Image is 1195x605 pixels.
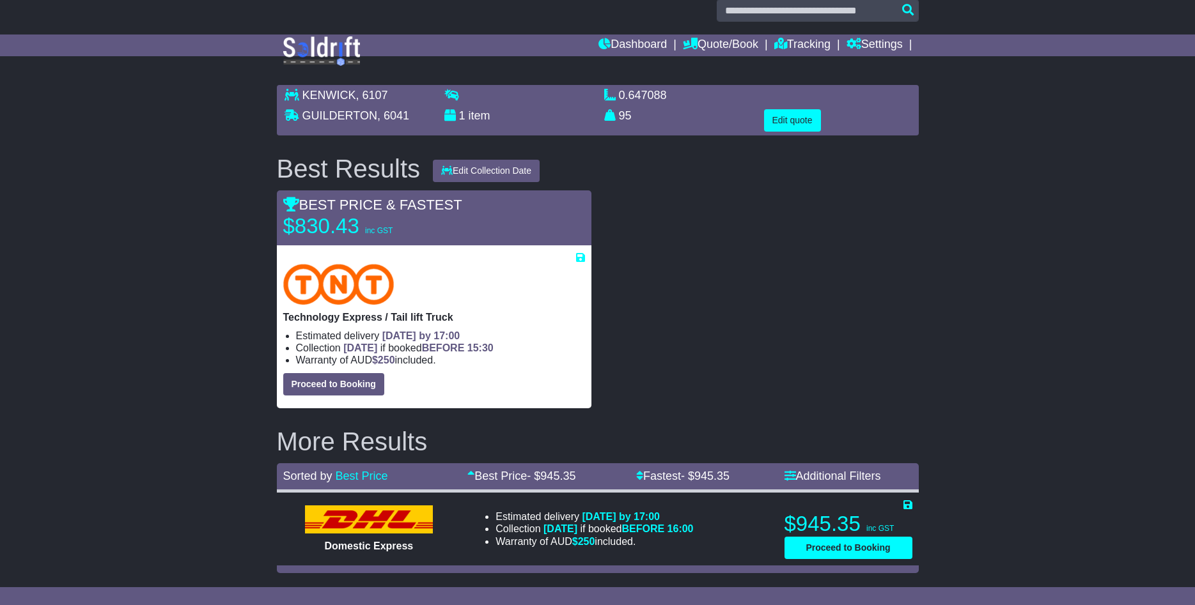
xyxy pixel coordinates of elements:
button: Proceed to Booking [785,537,912,559]
span: 250 [378,355,395,365]
a: Dashboard [598,34,667,56]
span: KENWICK [302,89,356,102]
span: [DATE] by 17:00 [582,511,660,522]
li: Collection [296,342,585,354]
span: BEFORE [621,523,664,534]
a: Quote/Book [683,34,758,56]
span: Sorted by [283,470,332,482]
span: 16:00 [668,523,694,534]
span: if booked [343,342,493,353]
span: 945.35 [694,470,730,482]
img: DHL: Domestic Express [305,505,433,533]
span: inc GST [365,226,393,235]
span: , 6041 [377,109,409,122]
h2: More Results [277,427,919,456]
span: if booked [543,523,693,534]
span: item [469,109,490,122]
span: - $ [681,470,730,482]
span: 95 [619,109,632,122]
span: Domestic Express [325,540,414,551]
li: Estimated delivery [296,330,585,342]
li: Warranty of AUD included. [496,535,693,548]
span: 15:30 [467,342,494,353]
span: $ [572,536,595,547]
span: GUILDERTON [302,109,377,122]
span: inc GST [866,524,894,533]
a: Settings [847,34,903,56]
span: [DATE] [343,342,377,353]
span: BEST PRICE & FASTEST [283,197,462,213]
a: Tracking [774,34,831,56]
span: 0.647088 [619,89,667,102]
span: 250 [578,536,595,547]
span: , 6107 [356,89,388,102]
img: TNT Domestic: Technology Express / Tail lift Truck [283,264,394,305]
p: $945.35 [785,511,912,537]
p: $830.43 [283,213,443,239]
button: Edit quote [764,109,821,132]
a: Additional Filters [785,470,881,482]
button: Edit Collection Date [433,160,540,182]
button: Proceed to Booking [283,373,384,395]
a: Best Price [336,470,388,482]
p: Technology Express / Tail lift Truck [283,311,585,323]
span: - $ [527,470,575,482]
li: Collection [496,523,693,535]
a: Fastest- $945.35 [636,470,730,482]
div: Best Results [270,155,427,183]
li: Estimated delivery [496,510,693,523]
li: Warranty of AUD included. [296,354,585,366]
a: Best Price- $945.35 [467,470,575,482]
span: $ [372,355,395,365]
span: [DATE] [543,523,577,534]
span: 945.35 [540,470,575,482]
span: [DATE] by 17:00 [382,330,460,341]
span: BEFORE [422,342,465,353]
span: 1 [459,109,465,122]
